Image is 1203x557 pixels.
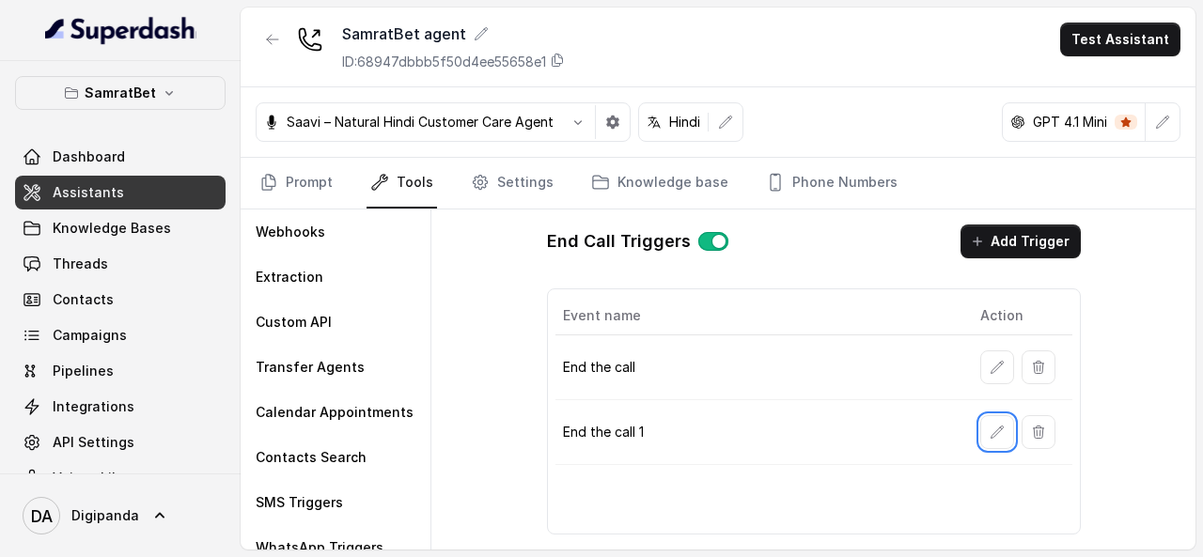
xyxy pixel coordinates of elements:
p: Custom API [256,313,332,332]
button: Add Trigger [961,224,1081,258]
button: Test Assistant [1060,23,1180,56]
p: Hindi [669,113,700,132]
a: API Settings [15,425,226,459]
a: Contacts [15,283,226,317]
a: Prompt [256,158,336,209]
div: SamratBet agent [342,23,565,45]
a: Dashboard [15,140,226,174]
span: API Settings [53,433,134,452]
a: Voices Library [15,461,226,495]
a: Campaigns [15,318,226,352]
p: ID: 68947dbbb5f50d4ee55658e1 [342,53,546,71]
a: Settings [467,158,557,209]
a: Digipanda [15,489,226,542]
p: Transfer Agents [256,358,365,377]
p: SamratBet [85,82,156,104]
th: Event name [555,297,966,335]
p: Saavi – Natural Hindi Customer Care Agent [287,113,554,132]
span: Contacts [53,290,114,309]
p: WhatsApp Triggers [256,538,383,557]
a: Knowledge base [587,158,732,209]
span: Campaigns [53,326,127,345]
a: Integrations [15,390,226,424]
span: Threads [53,255,108,273]
a: Phone Numbers [762,158,901,209]
img: light.svg [45,15,196,45]
span: Dashboard [53,147,125,166]
p: SMS Triggers [256,493,343,512]
a: Pipelines [15,354,226,388]
span: Knowledge Bases [53,219,171,238]
p: GPT 4.1 Mini [1033,113,1107,132]
a: Threads [15,247,226,281]
text: DA [31,506,53,526]
span: Integrations [53,397,134,416]
span: Digipanda [71,506,139,525]
p: Webhooks [256,223,325,241]
p: End the call 1 [563,423,951,441]
p: End the call [563,358,951,377]
th: Action [965,297,1072,335]
a: Tools [367,158,437,209]
button: SamratBet [15,76,226,110]
span: Assistants [53,183,124,202]
svg: openai logo [1010,115,1025,130]
nav: Tabs [256,158,1180,209]
h1: End Call Triggers [547,226,691,256]
p: Contacts Search [256,448,367,467]
a: Knowledge Bases [15,211,226,245]
p: Extraction [256,268,323,286]
span: Pipelines [53,362,114,380]
p: Calendar Appointments [256,403,414,422]
a: Assistants [15,176,226,209]
span: Voices Library [53,469,146,487]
